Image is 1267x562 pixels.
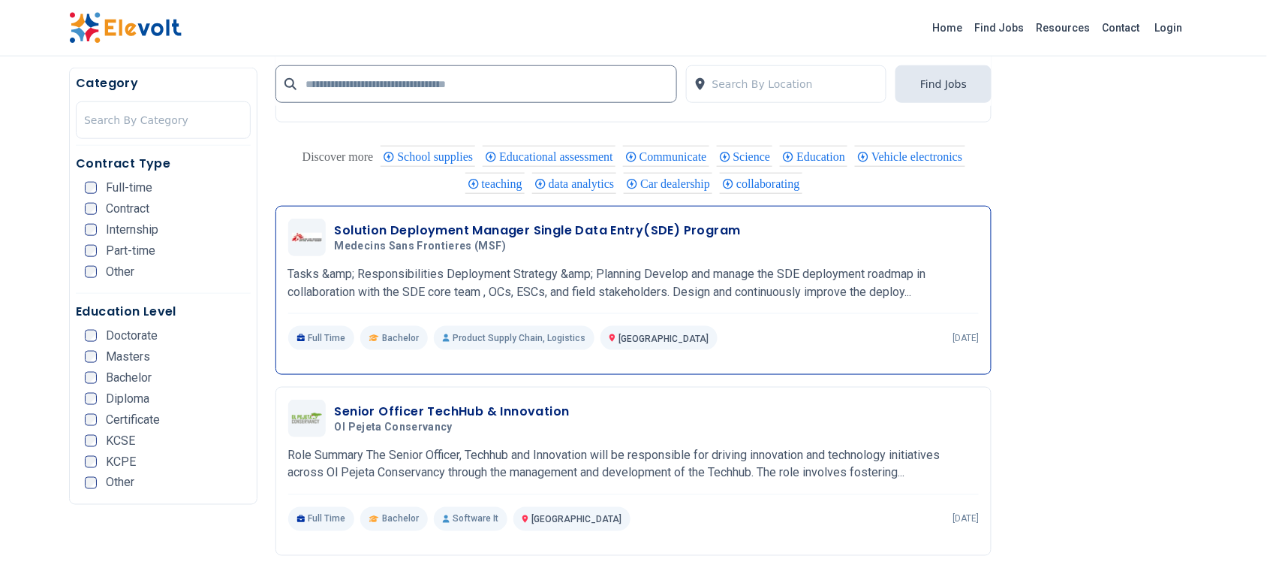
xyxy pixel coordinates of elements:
[85,435,97,447] input: KCSE
[292,233,322,243] img: Medecins Sans Frontieres (MSF)
[1192,490,1267,562] iframe: Chat Widget
[381,146,475,167] div: School supplies
[335,403,570,421] h3: Senior Officer TechHub & Innovation
[618,334,709,344] span: [GEOGRAPHIC_DATA]
[85,182,97,194] input: Full-time
[106,182,152,194] span: Full-time
[382,513,419,525] span: Bachelor
[106,245,155,257] span: Part-time
[106,203,149,215] span: Contract
[106,266,134,278] span: Other
[288,219,980,350] a: Medecins Sans Frontieres (MSF)Solution Deployment Manager Single Data Entry(SDE) ProgramMedecins ...
[85,330,97,342] input: Doctorate
[720,173,802,194] div: collaborating
[335,222,741,240] h3: Solution Deployment Manager Single Data Entry(SDE) Program
[288,265,980,301] p: Tasks &amp; Responsibilities Deployment Strategy &amp; Planning Develop and manage the SDE deploy...
[623,146,709,167] div: Communicate
[434,326,594,350] p: Product Supply Chain, Logistics
[895,65,992,103] button: Find Jobs
[106,330,158,342] span: Doctorate
[106,456,136,468] span: KCPE
[483,146,615,167] div: Educational assessment
[780,146,847,167] div: Education
[927,16,969,40] a: Home
[465,173,525,194] div: teaching
[335,240,507,253] span: Medecins Sans Frontieres (MSF)
[85,456,97,468] input: KCPE
[288,446,980,482] p: Role Summary The Senior Officer, Techhub and Innovation will be responsible for driving innovatio...
[717,146,773,167] div: Science
[85,477,97,489] input: Other
[335,421,453,434] span: Ol Pejeta Conservancy
[871,150,967,163] span: Vehicle electronics
[106,224,158,236] span: Internship
[434,507,507,531] p: Software It
[288,400,980,531] a: Ol Pejeta ConservancySenior Officer TechHub & InnovationOl Pejeta ConservancyRole Summary The Sen...
[106,414,160,426] span: Certificate
[106,435,135,447] span: KCSE
[397,150,477,163] span: School supplies
[76,155,251,173] h5: Contract Type
[85,245,97,257] input: Part-time
[733,150,775,163] span: Science
[106,351,150,363] span: Masters
[796,150,850,163] span: Education
[288,507,355,531] p: Full Time
[85,203,97,215] input: Contract
[499,150,618,163] span: Educational assessment
[736,177,804,190] span: collaborating
[969,16,1031,40] a: Find Jobs
[1031,16,1097,40] a: Resources
[85,393,97,405] input: Diploma
[106,393,149,405] span: Diploma
[106,477,134,489] span: Other
[953,513,979,525] p: [DATE]
[302,147,374,168] div: These are topics related to the article that might interest you
[85,351,97,363] input: Masters
[640,150,712,163] span: Communicate
[382,332,419,344] span: Bachelor
[855,146,965,167] div: Vehicle electronics
[69,12,182,44] img: Elevolt
[85,224,97,236] input: Internship
[531,515,621,525] span: [GEOGRAPHIC_DATA]
[1097,16,1146,40] a: Contact
[624,173,712,194] div: Car dealership
[76,303,251,321] h5: Education Level
[106,372,152,384] span: Bachelor
[76,74,251,92] h5: Category
[1146,13,1192,43] a: Login
[85,414,97,426] input: Certificate
[85,372,97,384] input: Bachelor
[292,413,322,424] img: Ol Pejeta Conservancy
[482,177,527,190] span: teaching
[532,173,617,194] div: data analytics
[953,332,979,344] p: [DATE]
[640,177,715,190] span: Car dealership
[85,266,97,278] input: Other
[549,177,619,190] span: data analytics
[1010,11,1198,462] iframe: Advertisement
[288,326,355,350] p: Full Time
